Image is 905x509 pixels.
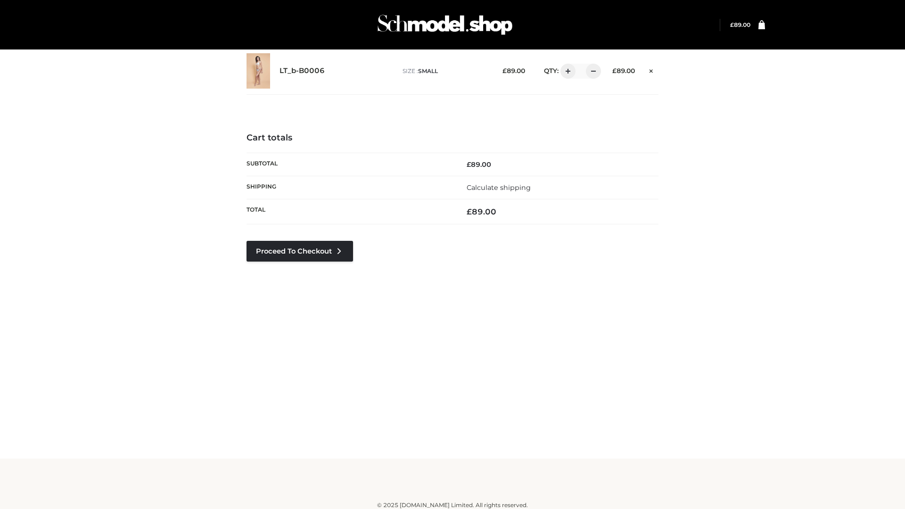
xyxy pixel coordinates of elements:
span: £ [467,207,472,216]
a: Proceed to Checkout [247,241,353,262]
a: LT_b-B0006 [280,66,325,75]
h4: Cart totals [247,133,658,143]
span: £ [467,160,471,169]
a: £89.00 [730,21,750,28]
bdi: 89.00 [502,67,525,74]
th: Shipping [247,176,452,199]
div: QTY: [535,64,598,79]
span: £ [612,67,617,74]
bdi: 89.00 [467,207,496,216]
span: £ [502,67,507,74]
a: Remove this item [644,64,658,76]
bdi: 89.00 [467,160,491,169]
a: Calculate shipping [467,183,531,192]
span: SMALL [418,67,438,74]
th: Total [247,199,452,224]
bdi: 89.00 [612,67,635,74]
th: Subtotal [247,153,452,176]
img: Schmodel Admin 964 [374,6,516,43]
p: size : [403,67,488,75]
span: £ [730,21,734,28]
bdi: 89.00 [730,21,750,28]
